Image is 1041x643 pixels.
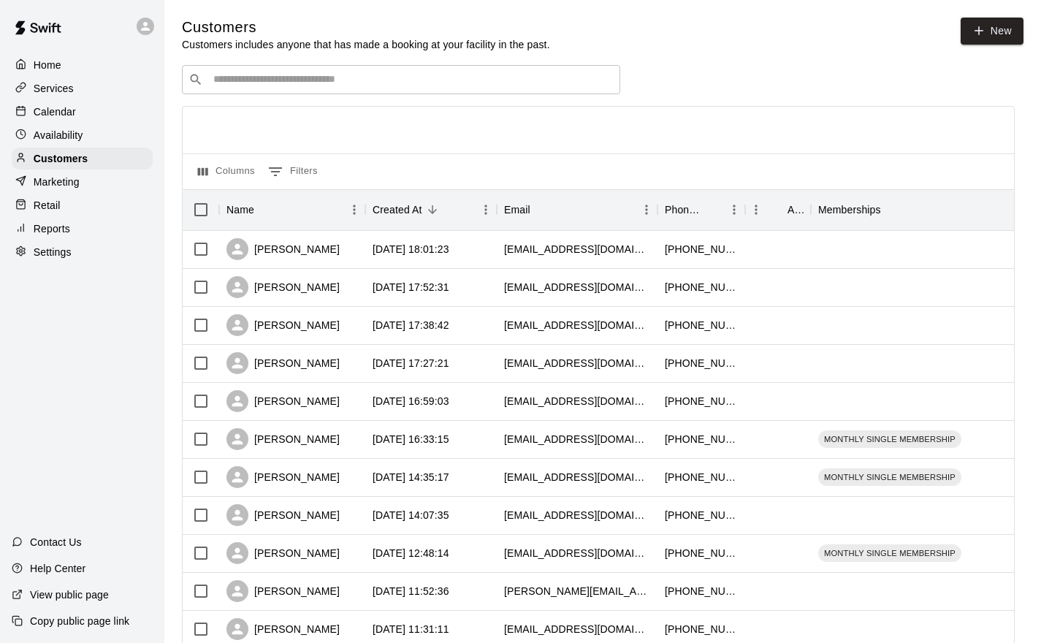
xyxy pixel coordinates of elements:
[818,468,961,486] div: MONTHLY SINGLE MEMBERSHIP
[343,199,365,221] button: Menu
[12,54,153,76] a: Home
[504,546,650,560] div: briantkim09@gmail.com
[373,189,422,230] div: Created At
[226,466,340,488] div: [PERSON_NAME]
[373,394,449,408] div: 2025-09-11 16:59:03
[12,124,153,146] a: Availability
[767,199,788,220] button: Sort
[636,199,657,221] button: Menu
[373,318,449,332] div: 2025-09-11 17:38:42
[34,198,61,213] p: Retail
[665,280,738,294] div: +12485065609
[818,189,881,230] div: Memberships
[745,189,811,230] div: Age
[665,622,738,636] div: +15637231409
[373,584,449,598] div: 2025-09-11 11:52:36
[373,508,449,522] div: 2025-09-11 14:07:35
[30,561,85,576] p: Help Center
[264,160,321,183] button: Show filters
[504,622,650,636] div: therealstephlank@gmail.com
[745,199,767,221] button: Menu
[665,584,738,598] div: +16154180076
[30,614,129,628] p: Copy public page link
[34,151,88,166] p: Customers
[226,390,340,412] div: [PERSON_NAME]
[365,189,497,230] div: Created At
[530,199,551,220] button: Sort
[665,242,738,256] div: +15636506251
[30,535,82,549] p: Contact Us
[373,356,449,370] div: 2025-09-11 17:27:21
[504,356,650,370] div: favre_sux@hotmail.com
[373,546,449,560] div: 2025-09-11 12:48:14
[504,470,650,484] div: bobby33350@gmail.com
[226,276,340,298] div: [PERSON_NAME]
[226,314,340,336] div: [PERSON_NAME]
[665,394,738,408] div: +15632714401
[373,280,449,294] div: 2025-09-11 17:52:31
[34,245,72,259] p: Settings
[665,546,738,560] div: +15636501362
[182,18,550,37] h5: Customers
[373,622,449,636] div: 2025-09-11 11:31:11
[12,77,153,99] a: Services
[961,18,1023,45] a: New
[818,547,961,559] span: MONTHLY SINGLE MEMBERSHIP
[226,618,340,640] div: [PERSON_NAME]
[182,65,620,94] div: Search customers by name or email
[34,81,74,96] p: Services
[818,471,961,483] span: MONTHLY SINGLE MEMBERSHIP
[12,171,153,193] a: Marketing
[34,128,83,142] p: Availability
[12,241,153,263] div: Settings
[373,242,449,256] div: 2025-09-11 18:01:23
[818,433,961,445] span: MONTHLY SINGLE MEMBERSHIP
[373,432,449,446] div: 2025-09-11 16:33:15
[497,189,657,230] div: Email
[226,428,340,450] div: [PERSON_NAME]
[12,148,153,170] a: Customers
[818,430,961,448] div: MONTHLY SINGLE MEMBERSHIP
[504,432,650,446] div: josh.jackson0122@gmail.com
[665,356,738,370] div: +13092353237
[219,189,365,230] div: Name
[504,508,650,522] div: micijo75@gmail.com
[504,394,650,408] div: ryangstein78@gmail.com
[34,221,70,236] p: Reports
[665,508,738,522] div: +15635281783
[1008,199,1030,221] button: Menu
[504,189,530,230] div: Email
[12,101,153,123] a: Calendar
[34,104,76,119] p: Calendar
[723,199,745,221] button: Menu
[34,58,61,72] p: Home
[818,544,961,562] div: MONTHLY SINGLE MEMBERSHIP
[226,504,340,526] div: [PERSON_NAME]
[226,542,340,564] div: [PERSON_NAME]
[226,352,340,374] div: [PERSON_NAME]
[12,194,153,216] a: Retail
[881,199,901,220] button: Sort
[811,189,1030,230] div: Memberships
[373,470,449,484] div: 2025-09-11 14:35:17
[194,160,259,183] button: Select columns
[475,199,497,221] button: Menu
[504,584,650,598] div: alysia.quigley@gmail.com
[657,189,745,230] div: Phone Number
[12,218,153,240] a: Reports
[665,432,738,446] div: +13092364044
[504,318,650,332] div: bamarriott@gmail.com
[226,189,254,230] div: Name
[422,199,443,220] button: Sort
[226,238,340,260] div: [PERSON_NAME]
[34,175,80,189] p: Marketing
[254,199,275,220] button: Sort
